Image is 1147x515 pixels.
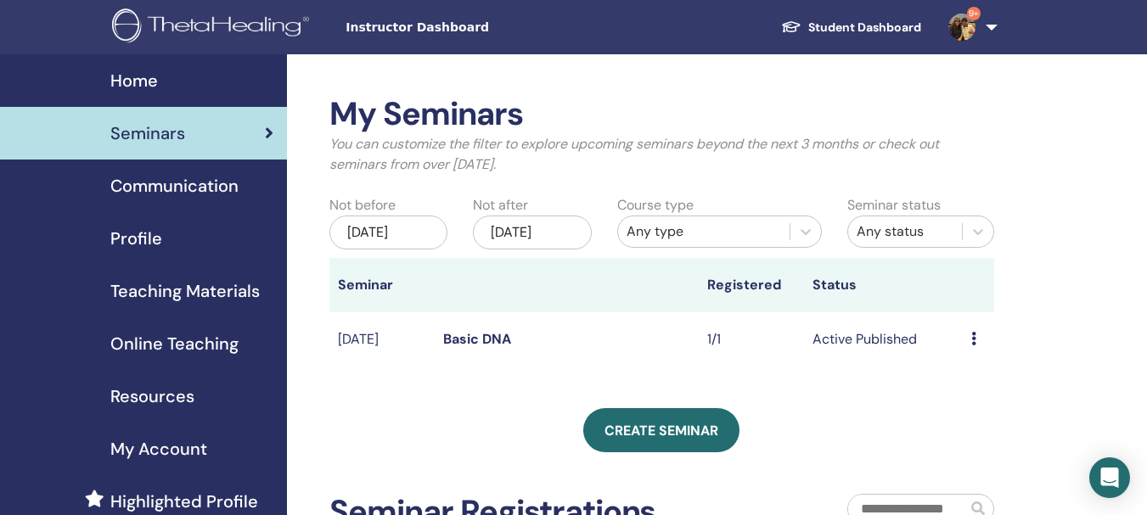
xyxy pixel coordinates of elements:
[110,436,207,462] span: My Account
[847,195,941,216] label: Seminar status
[110,226,162,251] span: Profile
[112,8,315,47] img: logo.png
[767,12,935,43] a: Student Dashboard
[329,258,435,312] th: Seminar
[346,19,600,36] span: Instructor Dashboard
[443,330,511,348] a: Basic DNA
[329,134,994,175] p: You can customize the filter to explore upcoming seminars beyond the next 3 months or check out s...
[781,20,801,34] img: graduation-cap-white.svg
[473,216,591,249] div: [DATE]
[110,489,258,514] span: Highlighted Profile
[699,312,804,367] td: 1/1
[804,312,962,367] td: Active Published
[329,195,396,216] label: Not before
[329,312,435,367] td: [DATE]
[110,331,239,356] span: Online Teaching
[804,258,962,312] th: Status
[617,195,694,216] label: Course type
[329,95,994,134] h2: My Seminars
[699,258,804,312] th: Registered
[857,221,953,242] div: Any status
[948,14,976,41] img: default.jpg
[583,408,739,452] a: Create seminar
[110,120,185,146] span: Seminars
[604,422,718,439] span: Create seminar
[1089,457,1130,498] div: Open Intercom Messenger
[110,278,260,304] span: Teaching Materials
[110,383,194,409] span: Resources
[110,68,158,93] span: Home
[627,221,781,242] div: Any type
[967,7,981,20] span: 9+
[110,173,239,199] span: Communication
[329,216,447,249] div: [DATE]
[473,195,528,216] label: Not after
